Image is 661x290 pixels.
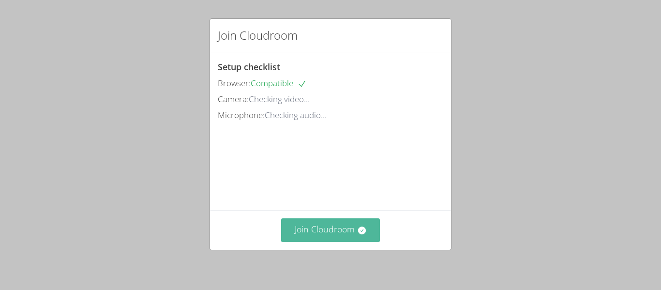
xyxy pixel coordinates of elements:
span: Microphone: [218,109,265,121]
span: Browser: [218,77,251,89]
span: Checking audio... [265,109,327,121]
span: Compatible [251,77,307,89]
h2: Join Cloudroom [218,27,298,44]
button: Join Cloudroom [281,218,380,242]
span: Camera: [218,93,249,105]
span: Setup checklist [218,61,280,73]
span: Checking video... [249,93,310,105]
